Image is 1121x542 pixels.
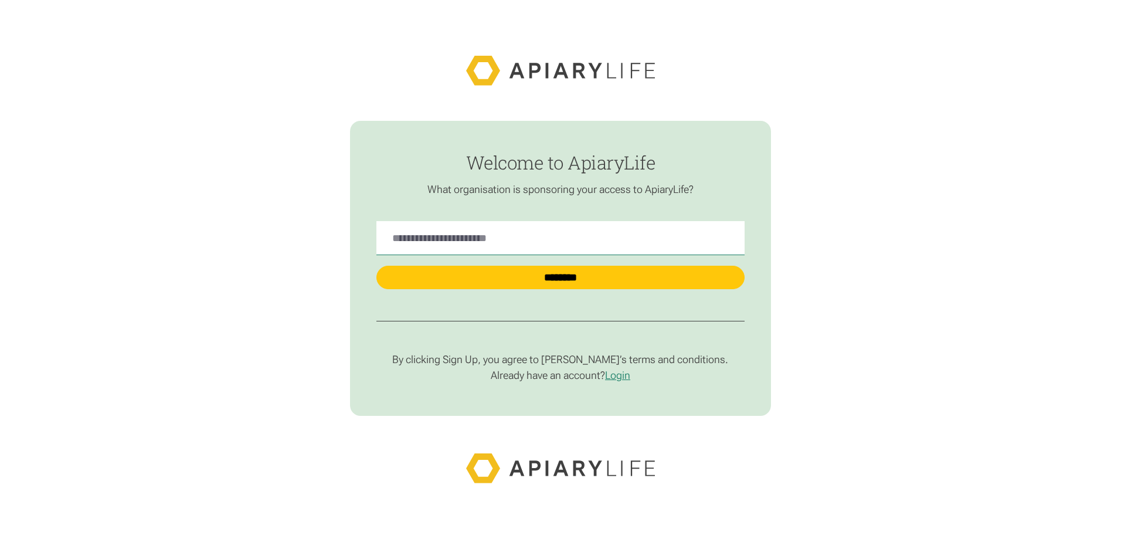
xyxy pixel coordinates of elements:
h1: Welcome to ApiaryLife [376,153,745,173]
p: What organisation is sponsoring your access to ApiaryLife? [376,183,745,196]
form: find-employer [350,121,770,416]
p: By clicking Sign Up, you agree to [PERSON_NAME]’s terms and conditions. [376,353,745,366]
a: Login [605,369,630,381]
p: Already have an account? [376,369,745,382]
